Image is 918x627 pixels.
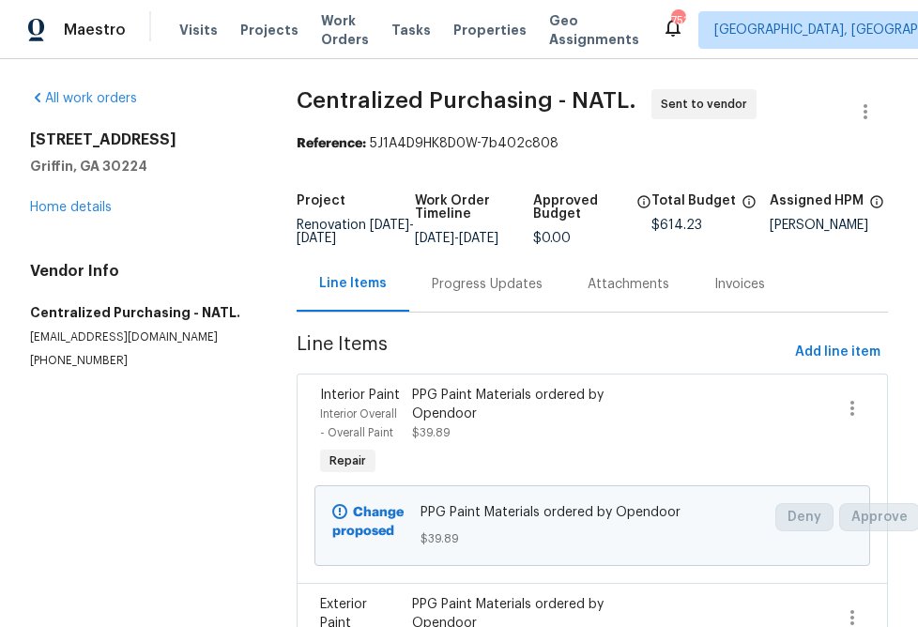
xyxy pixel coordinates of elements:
[297,134,889,153] div: 5J1A4D9HK8D0W-7b402c808
[179,21,218,39] span: Visits
[321,11,369,49] span: Work Orders
[412,386,633,423] div: PPG Paint Materials ordered by Opendoor
[412,427,451,438] span: $39.89
[549,11,639,49] span: Geo Assignments
[415,194,533,221] h5: Work Order Timeline
[30,92,137,105] a: All work orders
[415,232,454,245] span: [DATE]
[370,219,409,232] span: [DATE]
[30,329,252,345] p: [EMAIL_ADDRESS][DOMAIN_NAME]
[415,232,498,245] span: -
[533,232,571,245] span: $0.00
[332,506,404,538] b: Change proposed
[788,335,888,370] button: Add line item
[297,194,345,207] h5: Project
[651,219,702,232] span: $614.23
[671,11,684,30] div: 751
[459,232,498,245] span: [DATE]
[297,219,414,245] span: -
[636,194,651,232] span: The total cost of line items that have been approved by both Opendoor and the Trade Partner. This...
[30,130,252,149] h2: [STREET_ADDRESS]
[742,194,757,219] span: The total cost of line items that have been proposed by Opendoor. This sum includes line items th...
[30,201,112,214] a: Home details
[320,389,400,402] span: Interior Paint
[30,303,252,322] h5: Centralized Purchasing - NATL.
[714,275,765,294] div: Invoices
[533,194,631,221] h5: Approved Budget
[770,219,888,232] div: [PERSON_NAME]
[421,529,764,548] span: $39.89
[297,137,366,150] b: Reference:
[795,341,880,364] span: Add line item
[30,353,252,369] p: [PHONE_NUMBER]
[297,219,414,245] span: Renovation
[30,262,252,281] h4: Vendor Info
[64,21,126,39] span: Maestro
[297,335,788,370] span: Line Items
[240,21,298,39] span: Projects
[391,23,431,37] span: Tasks
[421,503,764,522] span: PPG Paint Materials ordered by Opendoor
[322,451,374,470] span: Repair
[453,21,527,39] span: Properties
[320,408,397,438] span: Interior Overall - Overall Paint
[770,194,864,207] h5: Assigned HPM
[297,232,336,245] span: [DATE]
[661,95,755,114] span: Sent to vendor
[30,157,252,176] h5: Griffin, GA 30224
[775,503,834,531] button: Deny
[319,274,387,293] div: Line Items
[869,194,884,219] span: The hpm assigned to this work order.
[432,275,543,294] div: Progress Updates
[588,275,669,294] div: Attachments
[297,89,636,112] span: Centralized Purchasing - NATL.
[651,194,736,207] h5: Total Budget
